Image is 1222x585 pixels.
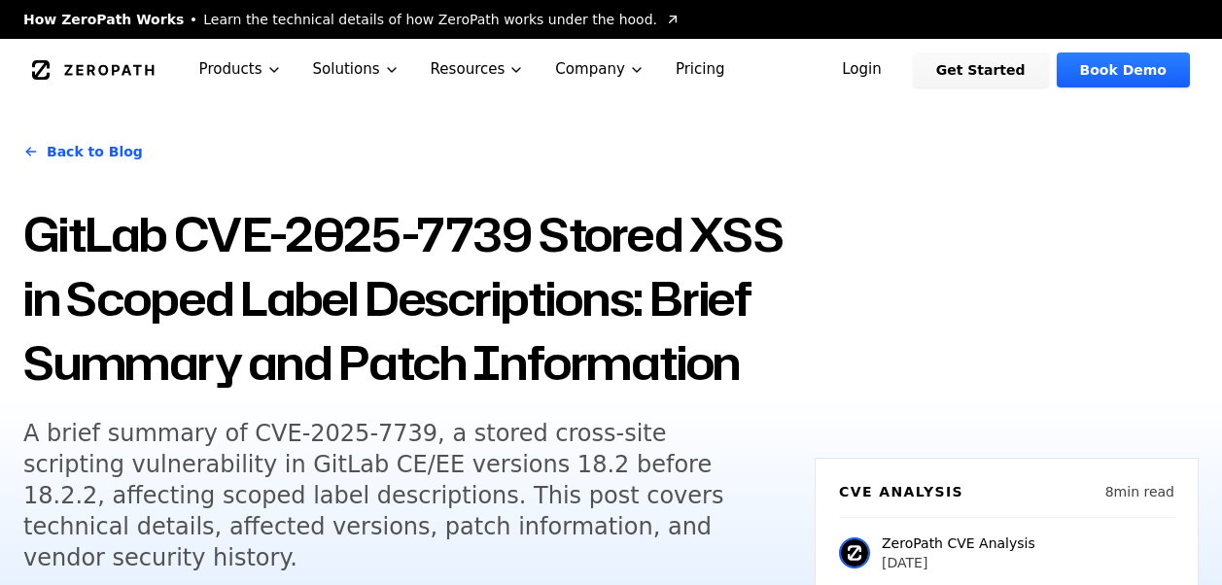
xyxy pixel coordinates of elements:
[839,482,963,501] h6: CVE Analysis
[23,10,184,29] span: How ZeroPath Works
[415,39,541,100] button: Resources
[839,537,870,568] img: ZeroPath CVE Analysis
[23,124,143,179] a: Back to Blog
[23,10,681,29] a: How ZeroPath WorksLearn the technical details of how ZeroPath works under the hood.
[297,39,415,100] button: Solutions
[23,418,770,573] h5: A brief summary of CVE-2025-7739, a stored cross-site scripting vulnerability in GitLab CE/EE ver...
[913,52,1049,87] a: Get Started
[882,533,1035,553] p: ZeroPath CVE Analysis
[819,52,905,87] a: Login
[1105,482,1174,501] p: 8 min read
[23,202,791,395] h1: GitLab CVE-2025-7739 Stored XSS in Scoped Label Descriptions: Brief Summary and Patch Information
[882,553,1035,572] p: [DATE]
[1057,52,1190,87] a: Book Demo
[540,39,660,100] button: Company
[660,39,741,100] a: Pricing
[203,10,657,29] span: Learn the technical details of how ZeroPath works under the hood.
[184,39,297,100] button: Products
